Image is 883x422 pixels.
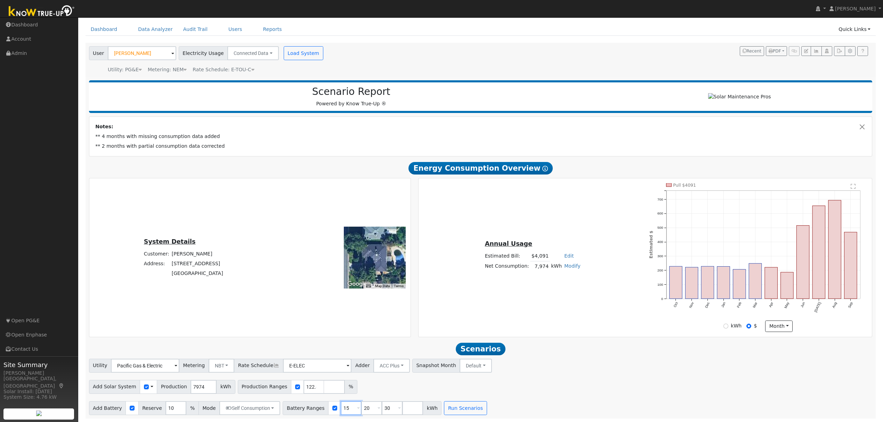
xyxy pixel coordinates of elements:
[657,254,663,258] text: 300
[94,132,867,141] td: ** 4 months with missing consumption data added
[833,23,876,36] a: Quick Links
[769,49,781,54] span: PDF
[657,197,663,201] text: 700
[444,401,487,415] button: Run Scenarios
[143,259,170,268] td: Address:
[649,230,654,258] text: Estimated $
[746,324,751,328] input: $
[423,401,442,415] span: kWh
[133,23,178,36] a: Data Analyzer
[95,124,113,129] strong: Notes:
[848,301,854,308] text: Sep
[661,297,663,301] text: 0
[834,46,845,56] button: Export Interval Data
[148,66,187,73] div: Metering: NEM
[373,359,410,373] button: ACC Plus
[179,359,209,373] span: Metering
[812,206,825,299] rect: onclick=""
[283,401,329,415] span: Battery Ranges
[821,46,832,56] button: Login As
[550,261,563,271] td: kWh
[784,301,790,309] text: May
[238,380,291,394] span: Production Ranges
[179,46,228,60] span: Electricity Usage
[740,46,764,56] button: Recent
[36,411,42,416] img: retrieve
[223,23,248,36] a: Users
[530,261,550,271] td: 7,974
[688,301,694,309] text: Nov
[3,393,74,401] div: System Size: 4.76 kW
[564,253,574,259] a: Edit
[673,182,696,187] text: Pull $4091
[216,380,235,394] span: kWh
[485,240,532,247] u: Annual Usage
[828,200,841,299] rect: onclick=""
[144,238,196,245] u: System Details
[351,359,374,373] span: Adder
[835,6,876,11] span: [PERSON_NAME]
[89,380,140,394] span: Add Solar System
[685,267,698,298] rect: onclick=""
[3,375,74,390] div: [GEOGRAPHIC_DATA], [GEOGRAPHIC_DATA]
[86,23,123,36] a: Dashboard
[193,67,254,72] span: Alias: HETOUC
[3,360,74,370] span: Site Summary
[366,284,371,289] button: Keyboard shortcuts
[143,249,170,259] td: Customer:
[58,383,65,389] a: Map
[186,401,199,415] span: %
[484,251,530,261] td: Estimated Bill:
[408,162,552,175] span: Energy Consumption Overview
[3,370,74,377] div: [PERSON_NAME]
[813,301,821,313] text: [DATE]
[111,359,179,373] input: Select a Utility
[170,249,224,259] td: [PERSON_NAME]
[766,46,787,56] button: PDF
[673,301,679,308] text: Oct
[670,266,682,299] rect: onclick=""
[138,401,166,415] span: Reserve
[219,401,280,415] button: Self Consumption
[765,320,793,332] button: month
[283,359,351,373] input: Select a Rate Schedule
[346,279,368,289] img: Google
[108,66,142,73] div: Utility: PG&E
[797,225,810,299] rect: onclick=""
[94,141,867,151] td: ** 2 months with partial consumption data corrected
[708,93,771,100] img: Solar Maintenance Pros
[460,359,492,373] button: Default
[530,251,550,261] td: $4,091
[736,301,742,308] text: Feb
[542,166,548,171] i: Show Help
[801,46,811,56] button: Edit User
[733,269,746,299] rect: onclick=""
[781,272,794,299] rect: onclick=""
[108,46,176,60] input: Select a User
[765,267,778,299] rect: onclick=""
[89,46,108,60] span: User
[832,301,837,309] text: Aug
[844,232,857,298] rect: onclick=""
[284,46,323,60] button: Load System
[456,343,505,355] span: Scenarios
[845,46,856,56] button: Settings
[209,359,235,373] button: NBT
[749,263,762,298] rect: onclick=""
[3,388,74,395] div: Solar Install: [DATE]
[394,284,404,288] a: Terms (opens in new tab)
[5,4,78,19] img: Know True-Up
[704,301,710,309] text: Dec
[657,240,663,244] text: 400
[720,301,726,308] text: Jan
[227,46,279,60] button: Connected Data
[800,301,806,308] text: Jun
[657,211,663,215] text: 600
[412,359,460,373] span: Snapshot Month
[89,401,126,415] span: Add Battery
[89,359,112,373] span: Utility
[752,301,758,308] text: Mar
[199,401,220,415] span: Mode
[178,23,213,36] a: Audit Trail
[234,359,283,373] span: Rate Schedule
